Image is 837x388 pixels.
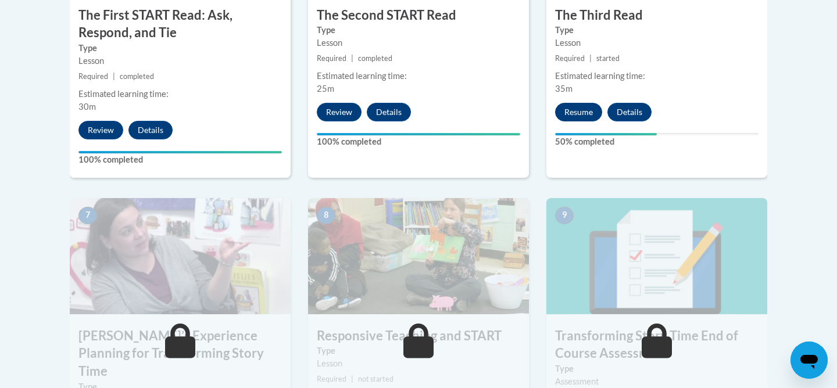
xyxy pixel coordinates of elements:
span: 7 [78,207,97,224]
span: 25m [317,84,334,94]
span: Required [78,72,108,81]
button: Review [317,103,362,121]
h3: The Second START Read [308,6,529,24]
div: Lesson [317,357,520,370]
span: Required [317,54,346,63]
h3: The Third Read [546,6,767,24]
label: Type [555,24,759,37]
div: Your progress [78,151,282,153]
button: Details [128,121,173,139]
span: Required [555,54,585,63]
span: | [351,54,353,63]
h3: The First START Read: Ask, Respond, and Tie [70,6,291,42]
div: Your progress [317,133,520,135]
label: Type [78,42,282,55]
span: Required [317,375,346,383]
span: not started [358,375,394,383]
div: Lesson [317,37,520,49]
div: Your progress [555,133,657,135]
div: Estimated learning time: [78,88,282,100]
img: Course Image [546,198,767,314]
div: Lesson [555,37,759,49]
div: Lesson [78,55,282,67]
button: Details [607,103,652,121]
button: Resume [555,103,602,121]
h3: [PERSON_NAME]’s Experience Planning for Transforming Story Time [70,327,291,380]
span: 8 [317,207,335,224]
span: completed [358,54,392,63]
img: Course Image [308,198,529,314]
label: 50% completed [555,135,759,148]
iframe: Button to launch messaging window [791,342,828,379]
h3: Responsive Teaching and START [308,327,529,345]
img: Course Image [70,198,291,314]
label: 100% completed [78,153,282,166]
label: Type [317,344,520,357]
label: Type [317,24,520,37]
div: Estimated learning time: [555,70,759,82]
div: Estimated learning time: [317,70,520,82]
span: 35m [555,84,573,94]
button: Details [367,103,411,121]
span: | [113,72,115,81]
button: Review [78,121,123,139]
span: started [596,54,620,63]
span: 9 [555,207,574,224]
span: | [589,54,592,63]
span: completed [120,72,154,81]
div: Assessment [555,375,759,388]
span: 30m [78,102,96,112]
span: | [351,375,353,383]
label: 100% completed [317,135,520,148]
label: Type [555,362,759,375]
h3: Transforming Story Time End of Course Assessment [546,327,767,363]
